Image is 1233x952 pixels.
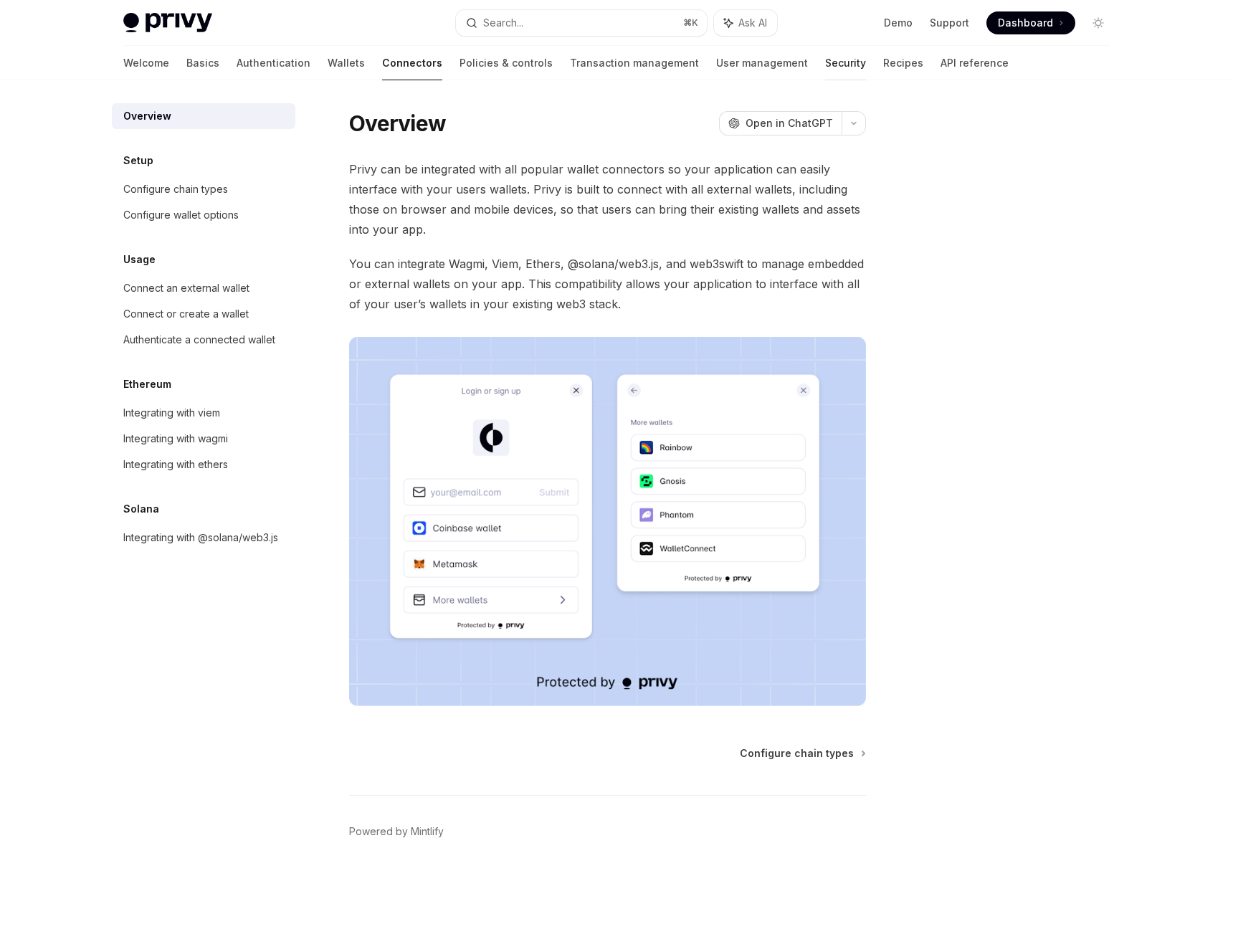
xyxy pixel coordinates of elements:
span: You can integrate Wagmi, Viem, Ethers, @solana/web3.js, and web3swift to manage embedded or exter... [349,254,866,314]
img: light logo [123,13,212,33]
div: Authenticate a connected wallet [123,331,275,348]
a: Configure chain types [112,176,295,202]
h5: Ethereum [123,376,171,393]
a: Security [825,46,866,80]
a: Authentication [237,46,310,80]
span: Dashboard [998,16,1053,30]
h5: Usage [123,251,156,268]
a: Demo [884,16,913,30]
span: Open in ChatGPT [746,116,833,130]
span: Configure chain types [740,746,854,761]
a: Support [930,16,969,30]
a: Overview [112,103,295,129]
a: Connect an external wallet [112,275,295,301]
a: User management [716,46,808,80]
button: Ask AI [714,10,777,36]
a: Authenticate a connected wallet [112,327,295,353]
div: Connect or create a wallet [123,305,249,323]
div: Connect an external wallet [123,280,249,297]
h5: Solana [123,500,159,518]
a: Integrating with ethers [112,452,295,477]
span: Privy can be integrated with all popular wallet connectors so your application can easily interfa... [349,159,866,239]
a: Integrating with wagmi [112,426,295,452]
div: Overview [123,108,171,125]
a: Wallets [328,46,365,80]
div: Configure wallet options [123,206,239,224]
a: Configure chain types [740,746,865,761]
a: Integrating with viem [112,400,295,426]
div: Integrating with @solana/web3.js [123,529,278,546]
h5: Setup [123,152,153,169]
div: Integrating with ethers [123,456,228,473]
a: Connect or create a wallet [112,301,295,327]
img: Connectors3 [349,337,866,706]
a: Transaction management [570,46,699,80]
a: Powered by Mintlify [349,824,444,839]
span: Ask AI [738,16,767,30]
div: Search... [483,14,523,32]
a: Welcome [123,46,169,80]
div: Integrating with wagmi [123,430,228,447]
div: Integrating with viem [123,404,220,422]
a: Dashboard [986,11,1075,34]
a: API reference [941,46,1009,80]
span: ⌘ K [683,17,698,29]
a: Connectors [382,46,442,80]
a: Basics [186,46,219,80]
a: Integrating with @solana/web3.js [112,525,295,551]
button: Open in ChatGPT [719,111,842,135]
button: Search...⌘K [456,10,707,36]
a: Policies & controls [460,46,553,80]
div: Configure chain types [123,181,228,198]
h1: Overview [349,110,446,136]
a: Recipes [883,46,923,80]
a: Configure wallet options [112,202,295,228]
button: Toggle dark mode [1087,11,1110,34]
